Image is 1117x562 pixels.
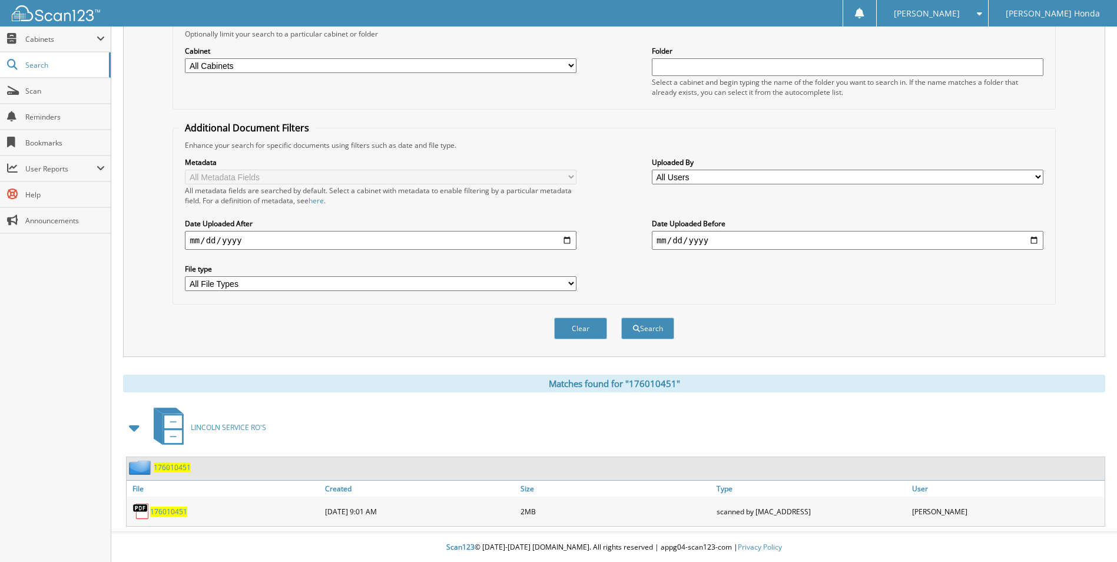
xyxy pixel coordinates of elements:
img: folder2.png [129,460,154,475]
span: [PERSON_NAME] Honda [1006,10,1100,17]
div: [DATE] 9:01 AM [322,500,518,523]
iframe: Chat Widget [1058,505,1117,562]
img: PDF.png [132,503,150,520]
label: Uploaded By [652,157,1043,167]
button: Clear [554,318,607,339]
span: Announcements [25,216,105,226]
a: 176010451 [154,462,191,472]
a: Size [518,481,713,497]
div: scanned by [MAC_ADDRESS] [714,500,909,523]
span: LINCOLN SERVICE RO'S [191,422,266,432]
div: Select a cabinet and begin typing the name of the folder you want to search in. If the name match... [652,77,1043,97]
a: Type [714,481,909,497]
div: Matches found for "176010451" [123,375,1105,392]
label: Metadata [185,157,576,167]
label: Folder [652,46,1043,56]
label: File type [185,264,576,274]
span: Bookmarks [25,138,105,148]
label: Cabinet [185,46,576,56]
a: User [909,481,1105,497]
span: User Reports [25,164,97,174]
label: Date Uploaded After [185,219,576,229]
img: scan123-logo-white.svg [12,5,100,21]
div: 2MB [518,500,713,523]
span: Reminders [25,112,105,122]
div: [PERSON_NAME] [909,500,1105,523]
a: File [127,481,322,497]
div: All metadata fields are searched by default. Select a cabinet with metadata to enable filtering b... [185,186,576,206]
a: Privacy Policy [738,542,782,552]
span: Scan123 [446,542,475,552]
span: Cabinets [25,34,97,44]
label: Date Uploaded Before [652,219,1043,229]
a: 176010451 [150,507,187,517]
span: Help [25,190,105,200]
span: Scan [25,86,105,96]
span: [PERSON_NAME] [894,10,960,17]
a: LINCOLN SERVICE RO'S [147,404,266,451]
span: Search [25,60,103,70]
a: Created [322,481,518,497]
legend: Additional Document Filters [179,121,315,134]
div: © [DATE]-[DATE] [DOMAIN_NAME]. All rights reserved | appg04-scan123-com | [111,533,1117,562]
a: here [309,196,324,206]
div: Enhance your search for specific documents using filters such as date and file type. [179,140,1049,150]
input: start [185,231,576,250]
div: Optionally limit your search to a particular cabinet or folder [179,29,1049,39]
input: end [652,231,1043,250]
button: Search [621,318,674,339]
